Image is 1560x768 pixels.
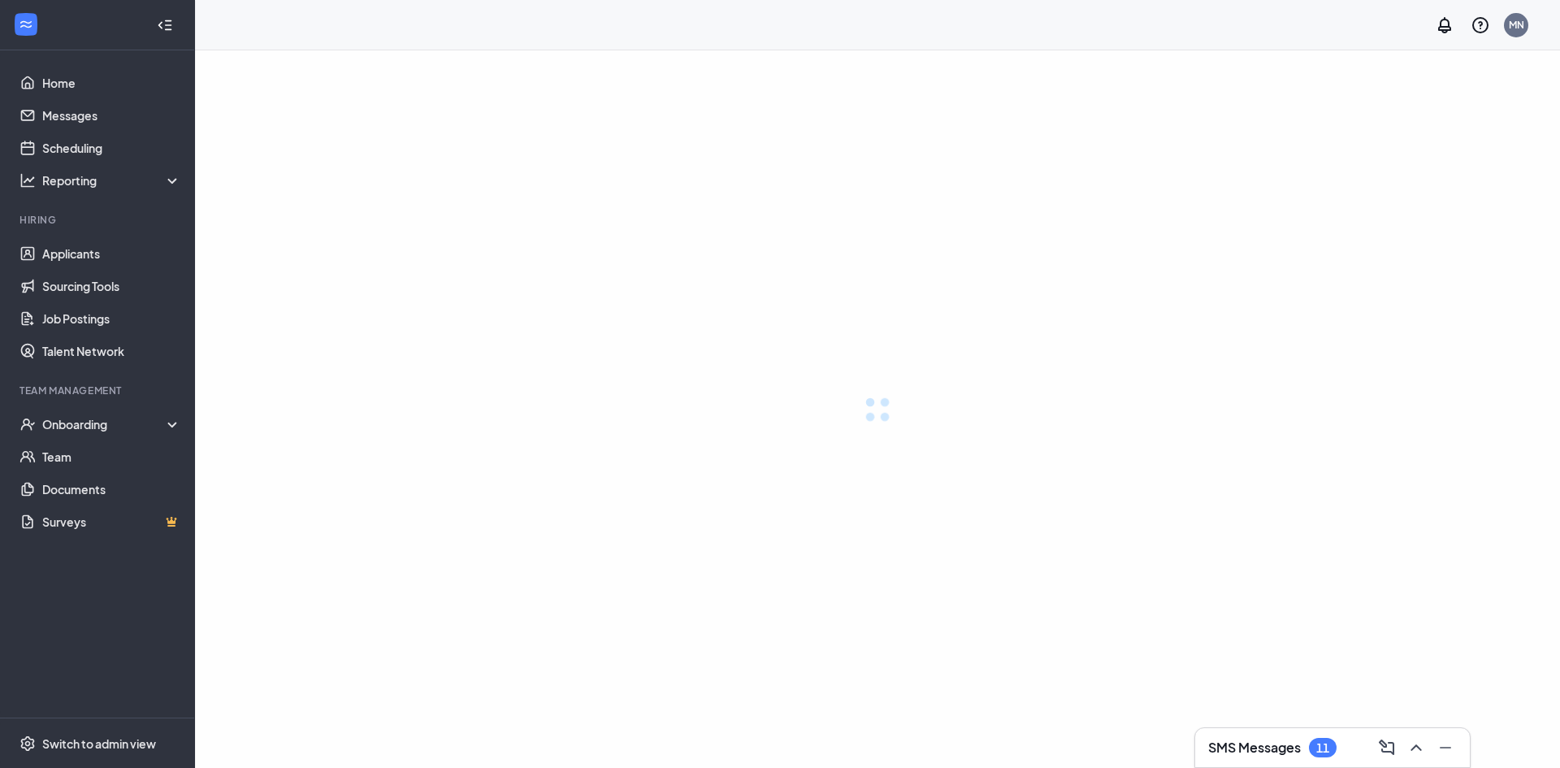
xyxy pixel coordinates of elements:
[19,416,36,432] svg: UserCheck
[19,172,36,189] svg: Analysis
[1431,735,1457,761] button: Minimize
[1377,738,1397,757] svg: ComposeMessage
[1406,738,1426,757] svg: ChevronUp
[42,335,181,367] a: Talent Network
[1435,15,1454,35] svg: Notifications
[42,302,181,335] a: Job Postings
[19,735,36,752] svg: Settings
[42,735,156,752] div: Switch to admin view
[19,213,178,227] div: Hiring
[42,473,181,505] a: Documents
[1208,739,1301,757] h3: SMS Messages
[42,99,181,132] a: Messages
[1372,735,1398,761] button: ComposeMessage
[1436,738,1455,757] svg: Minimize
[1316,741,1329,755] div: 11
[42,67,181,99] a: Home
[42,132,181,164] a: Scheduling
[42,270,181,302] a: Sourcing Tools
[1471,15,1490,35] svg: QuestionInfo
[42,237,181,270] a: Applicants
[1509,18,1524,32] div: MN
[42,440,181,473] a: Team
[42,505,181,538] a: SurveysCrown
[18,16,34,33] svg: WorkstreamLogo
[19,384,178,397] div: Team Management
[1402,735,1428,761] button: ChevronUp
[42,416,182,432] div: Onboarding
[157,17,173,33] svg: Collapse
[42,172,182,189] div: Reporting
